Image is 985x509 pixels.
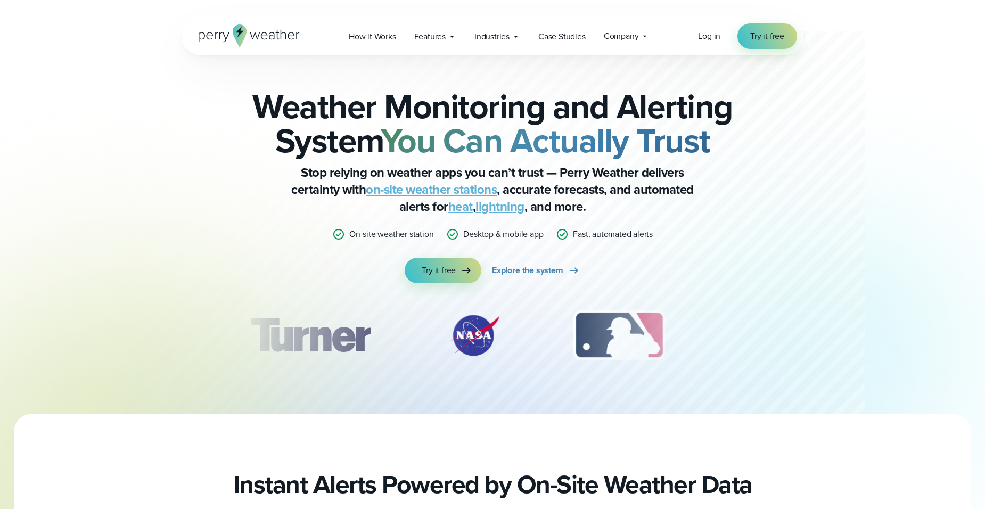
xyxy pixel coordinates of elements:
img: NASA.svg [437,309,512,362]
span: Explore the system [492,264,563,277]
a: on-site weather stations [366,180,497,199]
div: 2 of 12 [437,309,512,362]
h2: Weather Monitoring and Alerting System [235,89,750,158]
span: Log in [698,30,720,42]
strong: You Can Actually Trust [381,116,710,166]
span: Try it free [750,30,784,43]
span: Case Studies [538,30,586,43]
img: PGA.svg [727,309,812,362]
p: On-site weather station [349,228,433,241]
p: Fast, automated alerts [573,228,653,241]
div: slideshow [235,309,750,367]
span: Try it free [422,264,456,277]
a: lightning [475,197,524,216]
h2: Instant Alerts Powered by On-Site Weather Data [233,470,752,499]
p: Stop relying on weather apps you can’t trust — Perry Weather delivers certainty with , accurate f... [280,164,705,215]
span: Features [414,30,446,43]
div: 3 of 12 [563,309,675,362]
a: Explore the system [492,258,580,283]
a: heat [448,197,473,216]
p: Desktop & mobile app [463,228,543,241]
span: Company [604,30,639,43]
a: Try it free [405,258,481,283]
img: Turner-Construction_1.svg [235,309,386,362]
a: Try it free [737,23,797,49]
a: Case Studies [529,26,595,47]
div: 1 of 12 [235,309,386,362]
span: Industries [474,30,510,43]
div: 4 of 12 [727,309,812,362]
span: How it Works [349,30,396,43]
a: How it Works [340,26,405,47]
a: Log in [698,30,720,43]
img: MLB.svg [563,309,675,362]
